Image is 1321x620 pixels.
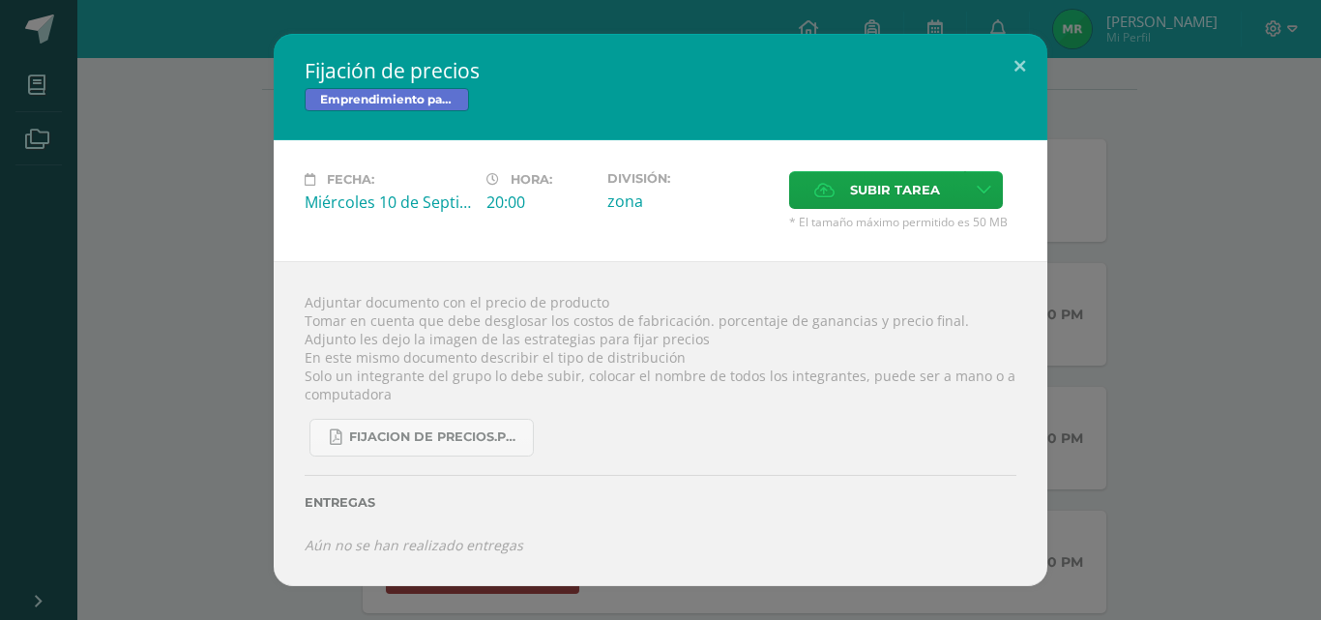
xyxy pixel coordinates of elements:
[789,214,1016,230] span: * El tamaño máximo permitido es 50 MB
[327,172,374,187] span: Fecha:
[309,419,534,457] a: fijacion de precios.pdf
[607,171,774,186] label: División:
[511,172,552,187] span: Hora:
[349,429,523,445] span: fijacion de precios.pdf
[274,261,1047,586] div: Adjuntar documento con el precio de producto Tomar en cuenta que debe desglosar los costos de fab...
[486,192,592,213] div: 20:00
[992,34,1047,100] button: Close (Esc)
[607,191,774,212] div: zona
[305,192,471,213] div: Miércoles 10 de Septiembre
[305,88,469,111] span: Emprendimiento para la Productividad
[850,172,940,208] span: Subir tarea
[305,57,1016,84] h2: Fijación de precios
[305,495,1016,510] label: Entregas
[305,536,523,554] i: Aún no se han realizado entregas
